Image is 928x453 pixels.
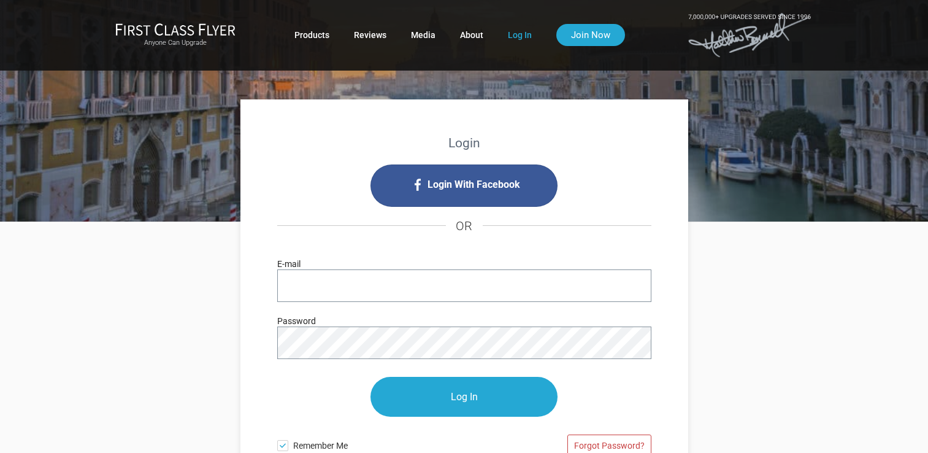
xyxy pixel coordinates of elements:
a: About [460,24,483,46]
a: First Class FlyerAnyone Can Upgrade [115,23,236,47]
h4: OR [277,207,651,245]
a: Media [411,24,435,46]
small: Anyone Can Upgrade [115,39,236,47]
label: Password [277,314,316,328]
img: First Class Flyer [115,23,236,36]
i: Login with Facebook [370,165,558,207]
a: Reviews [354,24,386,46]
span: Login With Facebook [428,175,520,195]
a: Join Now [556,24,625,46]
a: Log In [508,24,532,46]
span: Remember Me [293,434,464,452]
input: Log In [370,377,558,417]
strong: Login [448,136,480,150]
label: E-mail [277,257,301,271]
a: Products [294,24,329,46]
